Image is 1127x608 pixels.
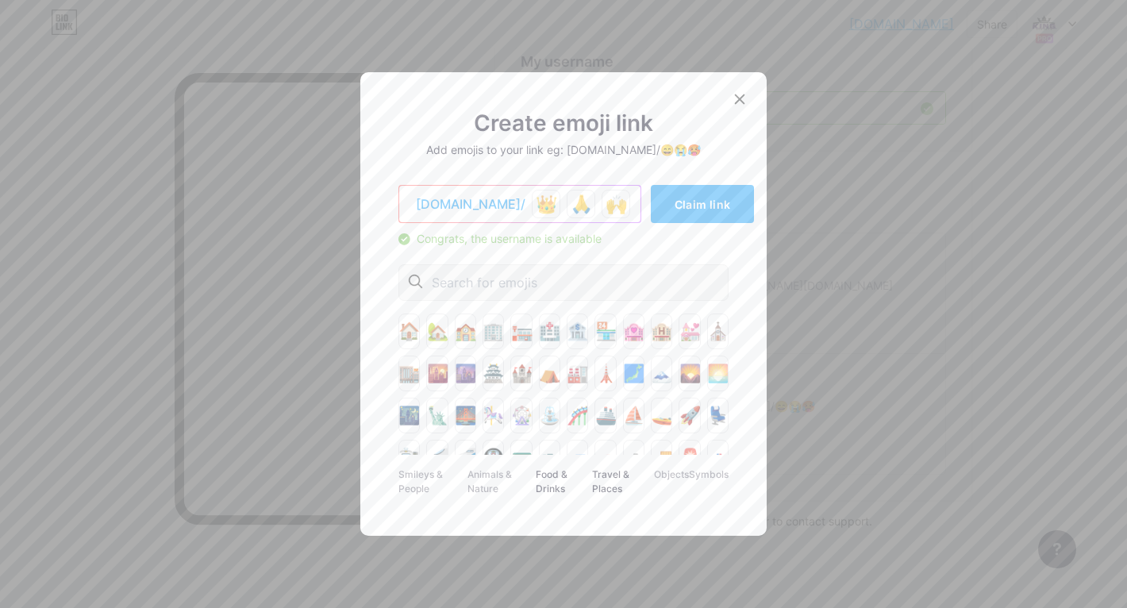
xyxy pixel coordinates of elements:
[467,466,537,498] div: Animals & Nature
[539,398,560,433] div: ⛲
[594,314,616,349] div: 🏪
[594,356,616,391] div: 🗼
[539,440,560,475] div: 🚌
[623,314,644,349] div: 🏩
[426,356,448,391] div: 🌇
[602,190,630,218] div: 🙌
[398,140,729,160] div: Add emojis to your link eg: [DOMAIN_NAME]/😄😭🥵
[679,356,700,391] div: 🌄
[623,440,644,475] div: 🚕
[707,314,729,349] div: ⛪
[426,398,448,433] div: 🗽
[398,440,420,475] div: 🚉
[483,440,504,475] div: 🚇
[651,356,672,391] div: 🗻
[651,398,672,433] div: 🚤
[567,440,588,475] div: 🚙
[654,466,689,498] div: Objects
[567,190,595,218] div: 🙏
[398,356,420,391] div: 🏬
[675,198,731,211] span: Claim link
[707,440,729,475] div: 🚓
[594,398,616,433] div: 🚢
[592,466,654,498] div: Travel & Places
[483,398,504,433] div: 🎠
[689,466,729,498] div: Symbols
[455,314,476,349] div: 🏫
[510,314,532,349] div: 🏣
[539,356,560,391] div: ⛺
[651,314,672,349] div: 🏨
[398,466,467,498] div: Smileys & People
[426,440,448,475] div: 🚄
[567,398,588,433] div: 🎢
[455,398,476,433] div: 🌉
[510,398,532,433] div: 🎡
[539,314,560,349] div: 🏥
[679,314,700,349] div: 💒
[483,356,504,391] div: 🏯
[623,356,644,391] div: 🗾
[707,356,729,391] div: 🌅
[679,398,700,433] div: 🚀
[398,112,729,134] div: Create emoji link
[567,356,588,391] div: 🏭
[679,440,700,475] div: 🚨
[426,314,448,349] div: 🏡
[483,314,504,349] div: 🏢
[594,440,616,475] div: 🚗
[651,185,754,223] button: Claim link
[651,440,672,475] div: 🚚
[567,314,588,349] div: 🏦
[510,356,532,391] div: 🏰
[455,356,476,391] div: 🌆
[398,314,420,349] div: 🏠
[398,233,729,245] div: Congrats, the username is available
[455,440,476,475] div: 🚅
[432,273,632,292] input: Search for emojis
[398,398,420,433] div: 🌃
[403,194,525,214] div: [DOMAIN_NAME]/
[623,398,644,433] div: ⛵
[707,398,729,433] div: 💺
[532,190,560,218] div: 👑
[510,440,532,475] div: 🚃
[536,466,592,498] div: Food & Drinks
